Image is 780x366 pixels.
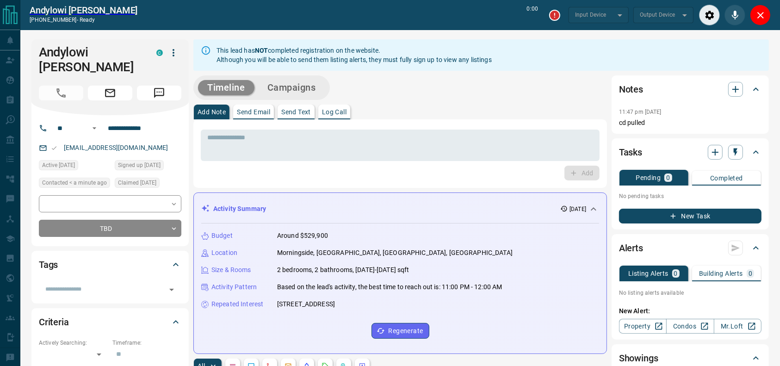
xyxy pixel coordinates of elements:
svg: Email Valid [51,145,57,151]
h2: Tags [39,257,58,272]
h2: Alerts [619,241,643,255]
a: Condos [666,319,714,334]
div: Alerts [619,237,761,259]
div: Notes [619,78,761,100]
a: Property [619,319,667,334]
div: Criteria [39,311,181,333]
button: Campaigns [258,80,325,95]
p: Based on the lead's activity, the best time to reach out is: 11:00 PM - 12:00 AM [277,282,502,292]
p: Timeframe: [112,339,181,347]
div: Tasks [619,141,761,163]
p: Morningside, [GEOGRAPHIC_DATA], [GEOGRAPHIC_DATA], [GEOGRAPHIC_DATA] [277,248,513,258]
p: Activity Pattern [211,282,257,292]
span: Call [39,86,83,100]
div: Sat Aug 16 2025 [115,178,181,191]
p: [DATE] [570,205,586,213]
h1: Andylowi [PERSON_NAME] [39,45,142,74]
p: [PHONE_NUMBER] - [30,16,137,24]
p: 0:00 [527,5,538,25]
div: Audio Settings [699,5,720,25]
button: Open [89,123,100,134]
strong: NOT [255,47,268,54]
p: 0 [674,270,678,277]
a: Andylowi [PERSON_NAME] [30,5,137,16]
h2: Notes [619,82,643,97]
p: [STREET_ADDRESS] [277,299,335,309]
p: Completed [710,175,743,181]
p: Repeated Interest [211,299,263,309]
div: TBD [39,220,181,237]
p: cd pulled [619,118,761,128]
p: 11:47 pm [DATE] [619,109,662,115]
p: Around $529,900 [277,231,328,241]
p: Send Email [237,109,270,115]
div: condos.ca [156,50,163,56]
p: Building Alerts [699,270,743,277]
p: Budget [211,231,233,241]
p: 2 bedrooms, 2 bathrooms, [DATE]-[DATE] sqft [277,265,409,275]
button: Timeline [198,80,254,95]
div: Mute [724,5,745,25]
p: No pending tasks [619,189,761,203]
p: Add Note [198,109,226,115]
span: Contacted < a minute ago [42,178,107,187]
button: Regenerate [371,323,429,339]
button: Open [165,283,178,296]
div: Mon Aug 18 2025 [39,178,110,191]
div: This lead has completed registration on the website. Although you will be able to send them listi... [217,42,492,68]
a: [EMAIL_ADDRESS][DOMAIN_NAME] [64,144,168,151]
p: 0 [666,174,670,181]
p: Size & Rooms [211,265,251,275]
div: Sat Aug 16 2025 [115,160,181,173]
button: New Task [619,209,761,223]
div: Sat Aug 16 2025 [39,160,110,173]
span: Email [88,86,132,100]
h2: Criteria [39,315,69,329]
span: Message [137,86,181,100]
p: Location [211,248,237,258]
span: Signed up [DATE] [118,161,161,170]
p: Activity Summary [213,204,266,214]
div: Close [750,5,771,25]
p: Send Text [281,109,311,115]
p: Listing Alerts [628,270,669,277]
p: Log Call [322,109,347,115]
p: Pending [636,174,661,181]
a: Mr.Loft [714,319,761,334]
h2: Showings [619,351,658,366]
p: No listing alerts available [619,289,761,297]
p: Actively Searching: [39,339,108,347]
div: Tags [39,254,181,276]
span: Active [DATE] [42,161,75,170]
span: ready [80,17,95,23]
div: Activity Summary[DATE] [201,200,599,217]
span: Claimed [DATE] [118,178,156,187]
p: New Alert: [619,306,761,316]
p: 0 [749,270,752,277]
h2: Tasks [619,145,642,160]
